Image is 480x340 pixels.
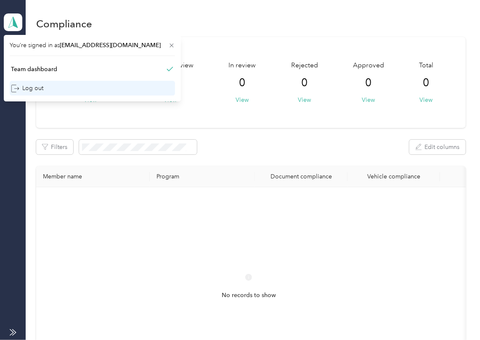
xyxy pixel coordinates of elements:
div: Document compliance [262,173,341,180]
button: Edit columns [409,140,466,154]
span: You’re signed in as [10,41,175,50]
div: Vehicle compliance [354,173,433,180]
span: 0 [239,76,246,90]
button: Filters [36,140,73,154]
span: 0 [365,76,371,90]
span: 0 [301,76,308,90]
span: Rejected [291,61,318,71]
div: Team dashboard [11,65,57,74]
th: Member name [36,166,150,187]
span: No records to show [222,291,276,300]
span: [EMAIL_ADDRESS][DOMAIN_NAME] [60,42,161,49]
span: In review [229,61,256,71]
span: Approved [353,61,384,71]
iframe: Everlance-gr Chat Button Frame [433,293,480,340]
div: Log out [11,84,43,93]
button: View [362,96,375,104]
button: View [236,96,249,104]
button: View [419,96,432,104]
span: Total [419,61,433,71]
span: 0 [423,76,429,90]
th: Program [150,166,255,187]
h1: Compliance [36,19,92,28]
button: View [298,96,311,104]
